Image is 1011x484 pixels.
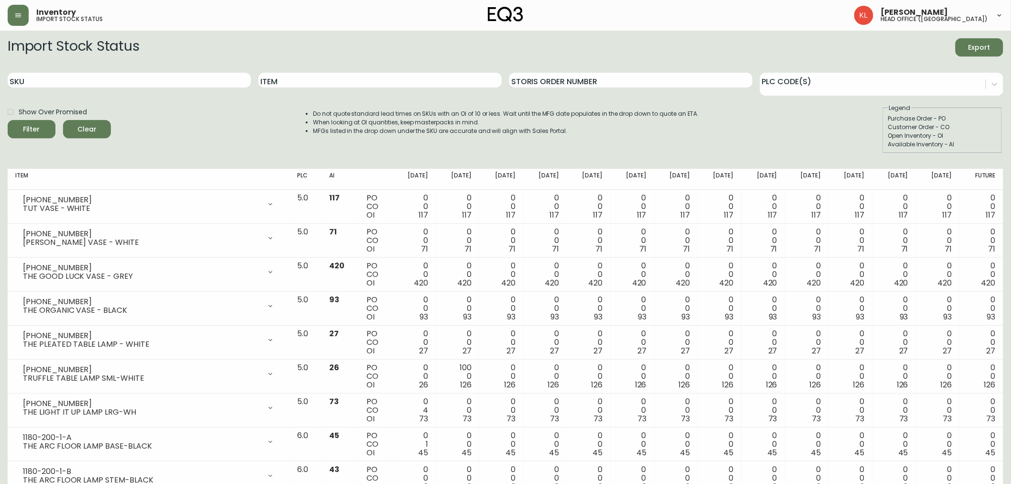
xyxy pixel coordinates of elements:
legend: Legend [888,104,912,112]
div: THE ORGANIC VASE - BLACK [23,306,261,315]
span: 126 [766,379,777,390]
div: Purchase Order - PO [888,114,997,123]
button: Filter [8,120,55,138]
span: 117 [462,209,472,220]
span: 420 [632,277,646,288]
span: 27 [987,345,996,356]
span: 420 [458,277,472,288]
div: 0 0 [662,363,690,389]
div: 0 0 [487,262,515,287]
span: 117 [637,209,646,220]
span: OI [366,379,375,390]
span: OI [366,311,375,322]
div: [PHONE_NUMBER] [23,331,261,340]
div: THE ARC FLOOR LAMP BASE-BLACK [23,442,261,451]
div: 0 0 [924,330,952,355]
div: 0 0 [487,296,515,321]
div: 0 4 [400,397,428,423]
div: [PHONE_NUMBER]THE LIGHT IT UP LAMP LRG-WH [15,397,282,418]
div: 0 0 [705,397,733,423]
div: 0 0 [705,296,733,321]
span: 73 [637,413,646,424]
div: 0 0 [618,330,646,355]
div: 0 0 [443,228,472,253]
div: 0 0 [749,194,777,220]
span: 93 [638,311,646,322]
li: Do not quote standard lead times on SKUs with an OI of 10 or less. Wait until the MFG date popula... [313,110,699,118]
div: [PHONE_NUMBER] [23,399,261,408]
span: 93 [725,311,734,322]
span: OI [366,277,375,288]
div: [PHONE_NUMBER] [23,230,261,238]
span: 73 [506,413,516,424]
span: 27 [637,345,646,356]
th: [DATE] [698,169,741,190]
span: 93 [419,311,428,322]
span: 117 [768,209,777,220]
span: 71 [421,243,428,254]
span: 93 [812,311,821,322]
span: 73 [419,413,428,424]
span: 73 [943,413,952,424]
span: 71 [683,243,690,254]
div: 0 0 [924,296,952,321]
div: [PHONE_NUMBER]TUT VASE - WHITE [15,194,282,215]
span: 126 [461,379,472,390]
div: 0 0 [836,296,864,321]
span: 71 [329,226,337,237]
div: 0 0 [793,228,821,253]
span: 71 [858,243,865,254]
span: 420 [414,277,428,288]
span: 73 [463,413,472,424]
div: 0 0 [749,262,777,287]
div: 0 0 [443,296,472,321]
span: OI [366,243,375,254]
h5: head office ([GEOGRAPHIC_DATA]) [881,16,988,22]
div: 0 0 [880,194,908,220]
span: 93 [507,311,516,322]
div: 0 0 [443,397,472,423]
span: 73 [812,413,821,424]
span: OI [366,413,375,424]
span: 420 [981,277,996,288]
div: 0 0 [400,330,428,355]
div: 0 0 [531,330,559,355]
span: 126 [548,379,559,390]
th: [DATE] [785,169,828,190]
div: 0 0 [662,194,690,220]
span: 27 [943,345,952,356]
span: [PERSON_NAME] [881,9,948,16]
div: 0 0 [793,194,821,220]
div: [PHONE_NUMBER][PERSON_NAME] VASE - WHITE [15,228,282,249]
span: 420 [589,277,603,288]
div: 0 0 [487,330,515,355]
div: 0 0 [749,330,777,355]
span: 126 [897,379,908,390]
div: 0 0 [836,397,864,423]
div: 0 0 [487,397,515,423]
span: 126 [853,379,865,390]
span: 45 [329,430,339,441]
div: 100 0 [443,363,472,389]
span: 420 [676,277,690,288]
span: 93 [329,294,339,305]
img: logo [488,7,523,22]
th: Item [8,169,290,190]
div: 0 0 [531,228,559,253]
div: [PHONE_NUMBER]TRUFFLE TABLE LAMP SML-WHITE [15,363,282,385]
div: 0 0 [793,363,821,389]
div: 0 0 [836,262,864,287]
div: THE LIGHT IT UP LAMP LRG-WH [23,408,261,417]
div: 0 0 [531,262,559,287]
span: 27 [681,345,690,356]
div: 0 0 [705,228,733,253]
span: 117 [680,209,690,220]
span: 117 [724,209,734,220]
span: 420 [807,277,821,288]
div: THE PLEATED TABLE LAMP - WHITE [23,340,261,349]
div: 0 0 [400,262,428,287]
div: 0 0 [662,397,690,423]
span: 126 [678,379,690,390]
th: [DATE] [567,169,610,190]
div: 0 0 [531,431,559,457]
